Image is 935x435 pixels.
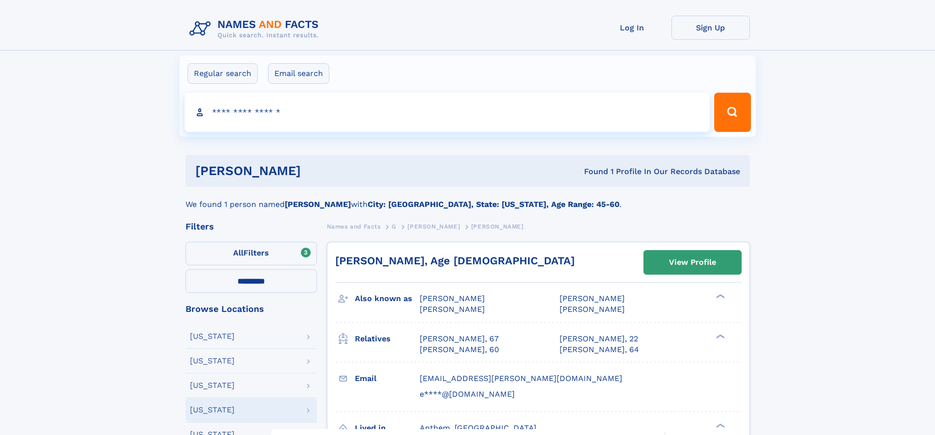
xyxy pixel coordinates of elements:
div: ❯ [714,333,725,339]
span: [PERSON_NAME] [420,305,485,314]
a: Names and Facts [327,220,381,232]
span: [PERSON_NAME] [420,294,485,303]
div: View Profile [669,251,716,274]
div: Browse Locations [186,305,317,313]
a: [PERSON_NAME], 64 [560,344,639,355]
a: View Profile [644,251,741,274]
div: [US_STATE] [190,357,235,365]
b: City: [GEOGRAPHIC_DATA], State: [US_STATE], Age Range: 45-60 [368,200,619,209]
span: [PERSON_NAME] [471,223,524,230]
span: Anthem, [GEOGRAPHIC_DATA] [420,423,536,433]
label: Regular search [187,63,258,84]
div: [US_STATE] [190,333,235,340]
div: ❯ [714,422,725,429]
a: [PERSON_NAME], 22 [560,333,638,344]
div: We found 1 person named with . [186,187,750,210]
span: All [233,248,243,257]
a: Log In [593,16,671,40]
label: Email search [268,63,329,84]
span: G [392,223,397,230]
a: [PERSON_NAME], Age [DEMOGRAPHIC_DATA] [335,255,575,267]
input: search input [185,93,710,132]
img: Logo Names and Facts [186,16,327,42]
a: [PERSON_NAME] [407,220,460,232]
span: [EMAIL_ADDRESS][PERSON_NAME][DOMAIN_NAME] [420,374,622,383]
b: [PERSON_NAME] [285,200,351,209]
h1: [PERSON_NAME] [195,165,443,177]
div: Filters [186,222,317,231]
a: [PERSON_NAME], 60 [420,344,499,355]
h3: Relatives [355,331,420,347]
a: Sign Up [671,16,750,40]
div: [US_STATE] [190,406,235,414]
a: G [392,220,397,232]
div: [US_STATE] [190,382,235,389]
div: ❯ [714,293,725,300]
span: [PERSON_NAME] [560,294,625,303]
h3: Email [355,370,420,387]
button: Search Button [714,93,750,132]
h3: Also known as [355,290,420,307]
span: [PERSON_NAME] [407,223,460,230]
a: [PERSON_NAME], 67 [420,333,499,344]
span: [PERSON_NAME] [560,305,625,314]
div: Found 1 Profile In Our Records Database [442,166,740,177]
label: Filters [186,242,317,265]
